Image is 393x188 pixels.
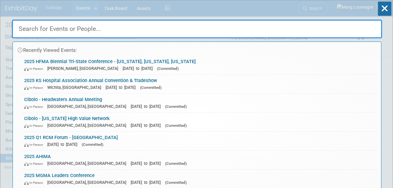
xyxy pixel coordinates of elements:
span: (Committed) [165,180,187,185]
span: (Committed) [140,85,162,90]
span: (Committed) [157,66,179,71]
span: In-Person [24,162,46,166]
span: [DATE] to [DATE] [47,142,80,147]
span: (Committed) [165,161,187,166]
div: Recently Viewed Events: [16,42,378,56]
span: [DATE] to [DATE] [131,161,164,166]
span: [DATE] to [DATE] [131,180,164,185]
span: [GEOGRAPHIC_DATA], [GEOGRAPHIC_DATA] [47,123,129,128]
a: Cibolo - [US_STATE] High Value Network In-Person [GEOGRAPHIC_DATA], [GEOGRAPHIC_DATA] [DATE] to [... [21,113,378,131]
a: Cibolo - Headwaters Annual Meeting In-Person [GEOGRAPHIC_DATA], [GEOGRAPHIC_DATA] [DATE] to [DATE... [21,94,378,112]
span: (Committed) [165,104,187,109]
span: (Committed) [82,142,103,147]
span: [DATE] to [DATE] [106,85,139,90]
a: 2025 AHIMA In-Person [GEOGRAPHIC_DATA], [GEOGRAPHIC_DATA] [DATE] to [DATE] (Committed) [21,151,378,169]
span: [GEOGRAPHIC_DATA], [GEOGRAPHIC_DATA] [47,161,129,166]
span: [DATE] to [DATE] [123,66,156,71]
span: [GEOGRAPHIC_DATA], [GEOGRAPHIC_DATA] [47,104,129,109]
span: In-Person [24,67,46,71]
input: Search for Events or People... [12,20,382,38]
span: Wichita, [GEOGRAPHIC_DATA] [47,85,104,90]
span: [PERSON_NAME], [GEOGRAPHIC_DATA] [47,66,121,71]
a: 2025 HFMA Biennial Tri-State Conference - [US_STATE], [US_STATE], [US_STATE] In-Person [PERSON_NA... [21,56,378,74]
span: In-Person [24,124,46,128]
span: In-Person [24,143,46,147]
span: [DATE] to [DATE] [131,123,164,128]
span: (Committed) [165,123,187,128]
span: In-Person [24,181,46,185]
span: [DATE] to [DATE] [131,104,164,109]
span: [GEOGRAPHIC_DATA], [GEOGRAPHIC_DATA] [47,180,129,185]
span: In-Person [24,86,46,90]
a: 2025 Q1 RCM Forum - [GEOGRAPHIC_DATA] In-Person [DATE] to [DATE] (Committed) [21,132,378,150]
span: In-Person [24,105,46,109]
a: 2025 KS Hospital Association Annual Convention & Tradeshow In-Person Wichita, [GEOGRAPHIC_DATA] [... [21,75,378,93]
